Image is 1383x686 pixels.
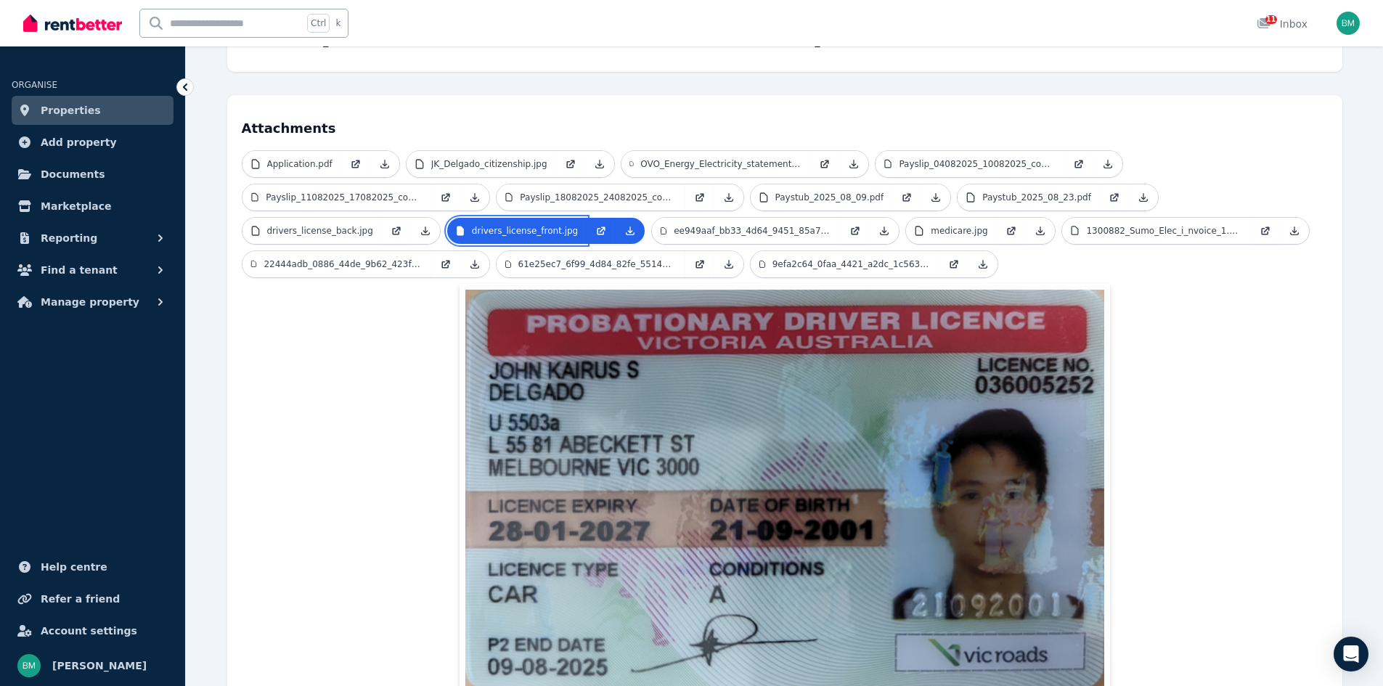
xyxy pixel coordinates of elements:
[41,590,120,608] span: Refer a friend
[460,251,489,277] a: Download Attachment
[939,251,968,277] a: Open in new Tab
[382,218,411,244] a: Open in new Tab
[23,12,122,34] img: RentBetter
[714,251,743,277] a: Download Attachment
[587,218,616,244] a: Open in new Tab
[841,218,870,244] a: Open in new Tab
[12,192,174,221] a: Marketplace
[17,654,41,677] img: Brendan Meng
[616,218,645,244] a: Download Attachment
[431,184,460,211] a: Open in new Tab
[267,158,333,170] p: Application.pdf
[341,151,370,177] a: Open in new Tab
[41,293,139,311] span: Manage property
[870,218,899,244] a: Download Attachment
[968,251,998,277] a: Download Attachment
[1062,218,1251,244] a: 1300882_Sumo_Elec_i_nvoice_1.pdf
[892,184,921,211] a: Open in new Tab
[267,225,373,237] p: drivers_license_back.jpg
[1257,17,1307,31] div: Inbox
[264,258,422,270] p: 22444adb_0886_44de_9b62_423f296e34a0.jpeg
[958,184,1100,211] a: Paystub_2025_08_23.pdf
[307,14,330,33] span: Ctrl
[1251,218,1280,244] a: Open in new Tab
[266,192,422,203] p: Payslip_11082025_17082025_copy.pdf
[1280,218,1309,244] a: Download Attachment
[12,552,174,581] a: Help centre
[335,17,340,29] span: k
[839,151,868,177] a: Download Attachment
[982,192,1091,203] p: Paystub_2025_08_23.pdf
[775,192,884,203] p: Paystub_2025_08_09.pdf
[242,151,341,177] a: Application.pdf
[12,128,174,157] a: Add property
[751,184,893,211] a: Paystub_2025_08_09.pdf
[431,251,460,277] a: Open in new Tab
[12,80,57,90] span: ORGANISE
[685,251,714,277] a: Open in new Tab
[242,218,382,244] a: drivers_license_back.jpg
[876,151,1064,177] a: Payslip_04082025_10082025_copy.pdf
[810,151,839,177] a: Open in new Tab
[899,158,1055,170] p: Payslip_04082025_10082025_copy.pdf
[242,184,431,211] a: Payslip_11082025_17082025_copy.pdf
[1265,15,1277,24] span: 11
[497,184,685,211] a: Payslip_18082025_24082025_copy.pdf
[370,151,399,177] a: Download Attachment
[556,151,585,177] a: Open in new Tab
[411,218,440,244] a: Download Attachment
[921,184,950,211] a: Download Attachment
[772,258,931,270] p: 9efa2c64_0faa_4421_a2dc_1c5631de873e.jpeg
[1129,184,1158,211] a: Download Attachment
[1064,151,1093,177] a: Open in new Tab
[652,218,841,244] a: ee949aaf_bb33_4d64_9451_85a7b0a66691.jpeg
[41,102,101,119] span: Properties
[41,166,105,183] span: Documents
[751,251,939,277] a: 9efa2c64_0faa_4421_a2dc_1c5631de873e.jpeg
[447,218,587,244] a: drivers_license_front.jpg
[12,96,174,125] a: Properties
[520,192,676,203] p: Payslip_18082025_24082025_copy.pdf
[674,225,832,237] p: ee949aaf_bb33_4d64_9451_85a7b0a66691.jpeg
[242,251,431,277] a: 22444adb_0886_44de_9b62_423f296e34a0.jpeg
[431,158,547,170] p: JK_Delgado_citizenship.jpg
[621,151,810,177] a: OVO_Energy_Electricity_statement_2025_07_02_to_2025_08_01.pdf
[1337,12,1360,35] img: Brendan Meng
[472,225,578,237] p: drivers_license_front.jpg
[460,184,489,211] a: Download Attachment
[931,225,987,237] p: medicare.jpg
[640,158,801,170] p: OVO_Energy_Electricity_statement_2025_07_02_to_2025_08_01.pdf
[1093,151,1122,177] a: Download Attachment
[41,134,117,151] span: Add property
[685,184,714,211] a: Open in new Tab
[906,218,996,244] a: medicare.jpg
[12,584,174,613] a: Refer a friend
[1334,637,1368,671] div: Open Intercom Messenger
[1100,184,1129,211] a: Open in new Tab
[41,622,137,640] span: Account settings
[52,657,147,674] span: [PERSON_NAME]
[41,197,111,215] span: Marketplace
[997,218,1026,244] a: Open in new Tab
[1026,218,1055,244] a: Download Attachment
[41,229,97,247] span: Reporting
[1086,225,1241,237] p: 1300882_Sumo_Elec_i_nvoice_1.pdf
[41,261,118,279] span: Find a tenant
[497,251,685,277] a: 61e25ec7_6f99_4d84_82fe_5514726c59a3.jpeg
[242,110,1328,139] h4: Attachments
[12,616,174,645] a: Account settings
[407,151,556,177] a: JK_Delgado_citizenship.jpg
[12,160,174,189] a: Documents
[518,258,677,270] p: 61e25ec7_6f99_4d84_82fe_5514726c59a3.jpeg
[714,184,743,211] a: Download Attachment
[12,287,174,317] button: Manage property
[41,558,107,576] span: Help centre
[12,256,174,285] button: Find a tenant
[585,151,614,177] a: Download Attachment
[12,224,174,253] button: Reporting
